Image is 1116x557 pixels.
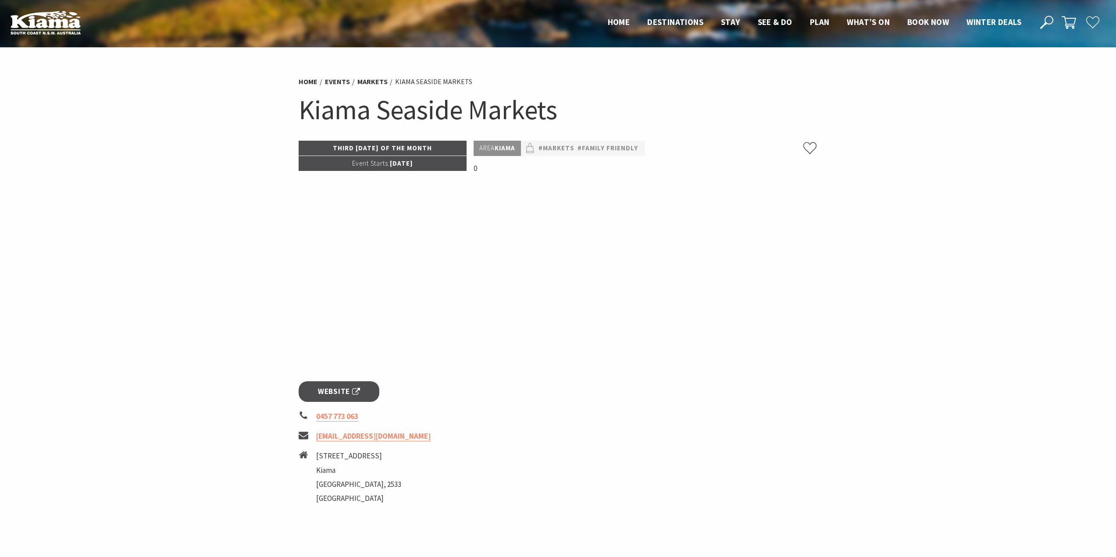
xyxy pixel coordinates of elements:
[647,17,703,28] a: Destinations
[357,77,388,86] a: Markets
[758,17,792,28] a: See & Do
[599,15,1030,30] nav: Main Menu
[647,17,703,27] span: Destinations
[316,479,401,490] li: [GEOGRAPHIC_DATA], 2533
[847,17,890,28] a: What’s On
[538,143,574,154] a: #Markets
[721,17,740,28] a: Stay
[608,17,630,27] span: Home
[966,17,1021,28] a: Winter Deals
[299,77,317,86] a: Home
[608,17,630,28] a: Home
[299,156,467,171] p: [DATE]
[479,144,495,152] span: Area
[810,17,830,28] a: Plan
[325,77,350,86] a: Events
[299,381,380,402] a: Website
[578,143,638,154] a: #Family Friendly
[810,17,830,27] span: Plan
[907,17,949,28] a: Book now
[352,159,390,167] span: Event Starts:
[758,17,792,27] span: See & Do
[474,141,521,156] p: Kiama
[907,17,949,27] span: Book now
[395,76,472,88] li: Kiama Seaside Markets
[318,386,360,397] span: Website
[299,141,467,156] p: Third [DATE] of the Month
[299,92,818,128] h1: Kiama Seaside Markets
[316,465,401,476] li: Kiama
[721,17,740,27] span: Stay
[316,450,401,462] li: [STREET_ADDRESS]
[966,17,1021,27] span: Winter Deals
[11,11,81,35] img: Kiama Logo
[847,17,890,27] span: What’s On
[316,431,431,441] a: [EMAIL_ADDRESS][DOMAIN_NAME]
[316,493,401,504] li: [GEOGRAPHIC_DATA]
[316,412,358,422] a: 0457 773 063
